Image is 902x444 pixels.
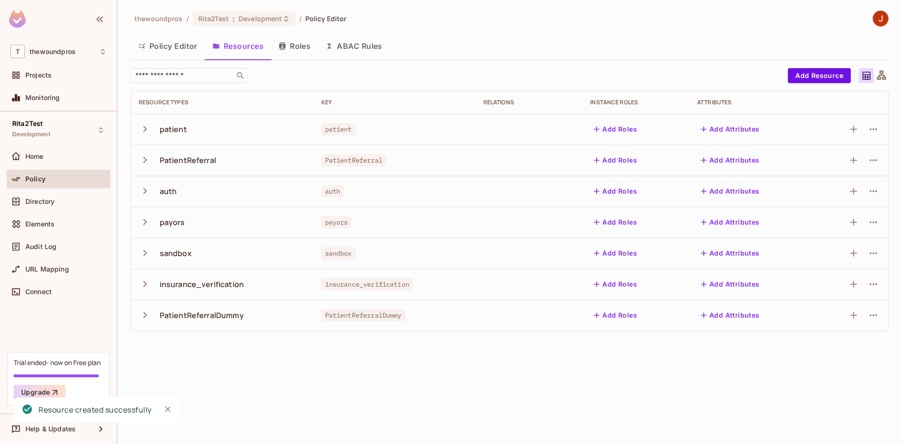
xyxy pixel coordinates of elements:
button: Add Roles [590,308,641,323]
div: Instance roles [590,99,682,106]
span: Policy Editor [305,14,347,23]
button: Add Attributes [697,184,763,199]
span: Rita2Test [198,14,229,23]
span: Monitoring [25,94,60,101]
span: patient [321,123,356,135]
div: payors [160,217,185,227]
div: PatientReferral [160,155,216,165]
button: Add Attributes [697,215,763,230]
span: Workspace: thewoundpros [30,48,76,55]
span: Audit Log [25,243,56,250]
div: insurance_verification [160,279,244,289]
span: Development [239,14,282,23]
span: PatientReferral [321,154,386,166]
span: auth [321,185,344,197]
img: SReyMgAAAABJRU5ErkJggg== [9,10,26,28]
button: Add Attributes [697,153,763,168]
span: Directory [25,198,54,205]
button: Add Attributes [697,308,763,323]
button: Add Roles [590,153,641,168]
span: Home [25,153,44,160]
button: Add Roles [590,184,641,199]
span: Projects [25,71,52,79]
button: Add Attributes [697,122,763,137]
span: Elements [25,220,54,228]
button: Upgrade [14,385,65,400]
span: T [10,45,25,58]
button: ABAC Rules [318,34,390,58]
span: payors [321,216,352,228]
div: patient [160,124,187,134]
button: Add Attributes [697,246,763,261]
button: Roles [271,34,318,58]
button: Add Roles [590,277,641,292]
span: Connect [25,288,52,296]
div: Attributes [697,99,805,106]
button: Add Roles [590,246,641,261]
div: Trial ended- now on Free plan [14,358,101,367]
li: / [187,14,189,23]
button: Add Roles [590,215,641,230]
span: the active workspace [134,14,183,23]
li: / [299,14,302,23]
span: : [232,15,235,23]
span: Policy [25,175,46,183]
img: Javier Amador [873,11,888,26]
button: Close [161,402,175,416]
button: Policy Editor [131,34,205,58]
div: Relations [483,99,575,106]
button: Resources [205,34,271,58]
div: Resource Types [139,99,306,106]
div: PatientReferralDummy [160,310,244,320]
div: Key [321,99,468,106]
button: Add Roles [590,122,641,137]
div: sandbox [160,248,192,258]
span: Rita2Test [12,120,43,127]
span: insurance_verification [321,278,413,290]
span: URL Mapping [25,265,69,273]
button: Add Attributes [697,277,763,292]
div: Resource created successfully [39,404,152,416]
span: PatientReferralDummy [321,309,405,321]
button: Add Resource [788,68,851,83]
div: auth [160,186,177,196]
span: Development [12,131,50,138]
span: sandbox [321,247,356,259]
